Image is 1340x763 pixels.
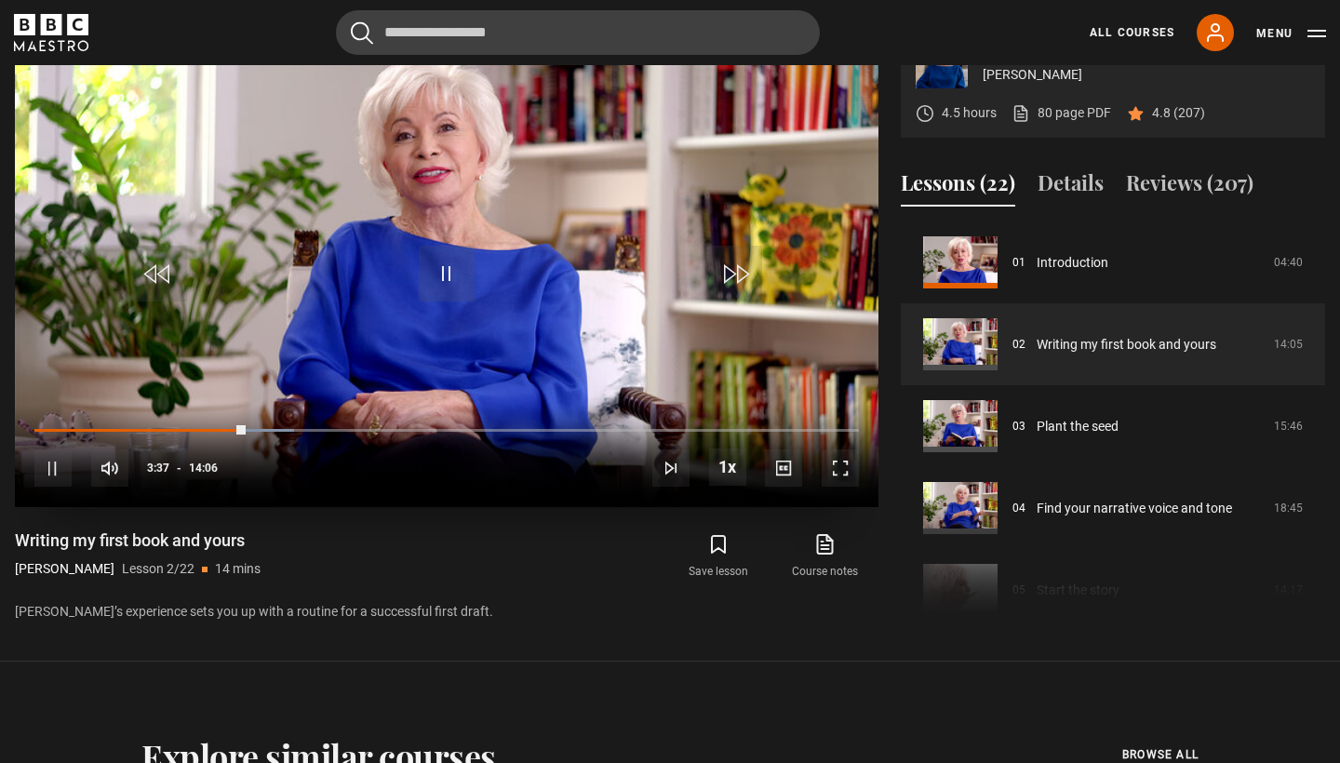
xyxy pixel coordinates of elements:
[1126,167,1253,207] button: Reviews (207)
[1152,103,1205,123] p: 4.8 (207)
[15,21,878,507] video-js: Video Player
[1012,103,1111,123] a: 80 page PDF
[901,167,1015,207] button: Lessons (22)
[709,448,746,486] button: Playback Rate
[351,21,373,45] button: Submit the search query
[652,449,690,487] button: Next Lesson
[1037,417,1119,436] a: Plant the seed
[1090,24,1174,41] a: All Courses
[1037,335,1216,355] a: Writing my first book and yours
[189,451,218,485] span: 14:06
[336,10,820,55] input: Search
[822,449,859,487] button: Fullscreen
[15,559,114,579] p: [PERSON_NAME]
[15,529,261,552] h1: Writing my first book and yours
[665,529,771,583] button: Save lesson
[765,449,802,487] button: Captions
[1256,24,1326,43] button: Toggle navigation
[14,14,88,51] svg: BBC Maestro
[34,449,72,487] button: Pause
[15,602,878,622] p: [PERSON_NAME]’s experience sets you up with a routine for a successful first draft.
[772,529,878,583] a: Course notes
[147,451,169,485] span: 3:37
[177,462,181,475] span: -
[1037,253,1108,273] a: Introduction
[1038,167,1104,207] button: Details
[1037,499,1232,518] a: Find your narrative voice and tone
[122,559,194,579] p: Lesson 2/22
[942,103,997,123] p: 4.5 hours
[215,559,261,579] p: 14 mins
[91,449,128,487] button: Mute
[983,65,1310,85] p: [PERSON_NAME]
[34,429,859,433] div: Progress Bar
